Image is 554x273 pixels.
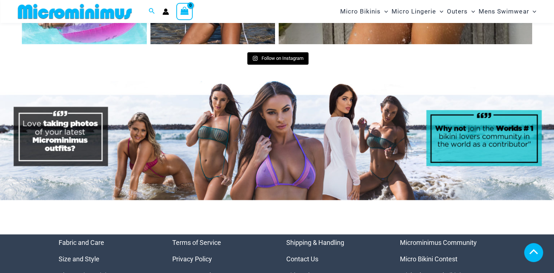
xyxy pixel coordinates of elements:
[286,239,344,246] a: Shipping & Handling
[445,2,477,21] a: OutersMenu ToggleMenu Toggle
[337,1,539,22] nav: Site Navigation
[529,2,536,21] span: Menu Toggle
[252,55,258,61] svg: Instagram
[436,2,443,21] span: Menu Toggle
[468,2,475,21] span: Menu Toggle
[149,7,155,16] a: Search icon link
[340,2,381,21] span: Micro Bikinis
[390,2,445,21] a: Micro LingerieMenu ToggleMenu Toggle
[477,2,538,21] a: Mens SwimwearMenu ToggleMenu Toggle
[59,255,99,263] a: Size and Style
[338,2,390,21] a: Micro BikinisMenu ToggleMenu Toggle
[447,2,468,21] span: Outers
[15,3,135,20] img: MM SHOP LOGO FLAT
[262,55,303,61] span: Follow on Instagram
[162,8,169,15] a: Account icon link
[400,239,477,246] a: Microminimus Community
[400,255,457,263] a: Micro Bikini Contest
[172,255,212,263] a: Privacy Policy
[381,2,388,21] span: Menu Toggle
[172,239,221,246] a: Terms of Service
[286,255,318,263] a: Contact Us
[247,52,309,65] a: Instagram Follow on Instagram
[392,2,436,21] span: Micro Lingerie
[479,2,529,21] span: Mens Swimwear
[59,239,104,246] a: Fabric and Care
[176,3,193,20] a: View Shopping Cart, empty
